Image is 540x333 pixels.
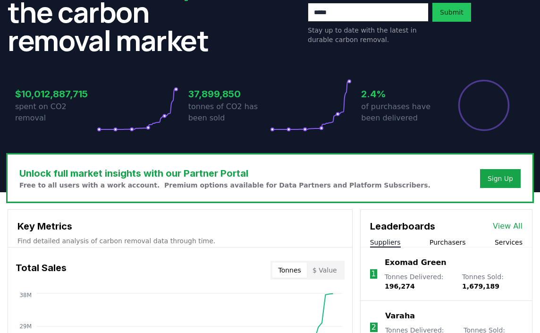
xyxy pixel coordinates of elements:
h3: Leaderboards [370,219,435,233]
span: 1,679,189 [462,282,499,290]
p: 1 [371,268,376,280]
a: Sign Up [488,174,513,183]
p: spent on CO2 removal [15,101,97,124]
button: Tonnes [272,263,306,278]
p: Find detailed analysis of carbon removal data through time. [17,236,343,246]
p: of purchases have been delivered [361,101,443,124]
h3: Unlock full market insights with our Partner Portal [19,166,430,180]
h3: 2.4% [361,87,443,101]
p: tonnes of CO2 has been sold [188,101,270,124]
div: Percentage of sales delivered [457,79,510,132]
p: Tonnes Sold : [462,272,523,291]
p: 2 [371,322,376,333]
h3: 37,899,850 [188,87,270,101]
button: Sign Up [480,169,521,188]
span: 196,274 [385,282,415,290]
tspan: 29M [19,323,32,330]
p: Tonnes Delivered : [385,272,453,291]
h3: $10,012,887,715 [15,87,97,101]
h3: Key Metrics [17,219,343,233]
a: View All [493,221,523,232]
button: Services [495,238,523,247]
button: Submit [432,3,471,22]
button: Purchasers [430,238,466,247]
button: $ Value [307,263,343,278]
a: Varaha [385,310,415,322]
a: Exomad Green [385,257,447,268]
p: Free to all users with a work account. Premium options available for Data Partners and Platform S... [19,180,430,190]
p: Stay up to date with the latest in durable carbon removal. [308,26,429,44]
h3: Total Sales [16,261,67,280]
tspan: 38M [19,292,32,299]
button: Suppliers [370,238,401,247]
